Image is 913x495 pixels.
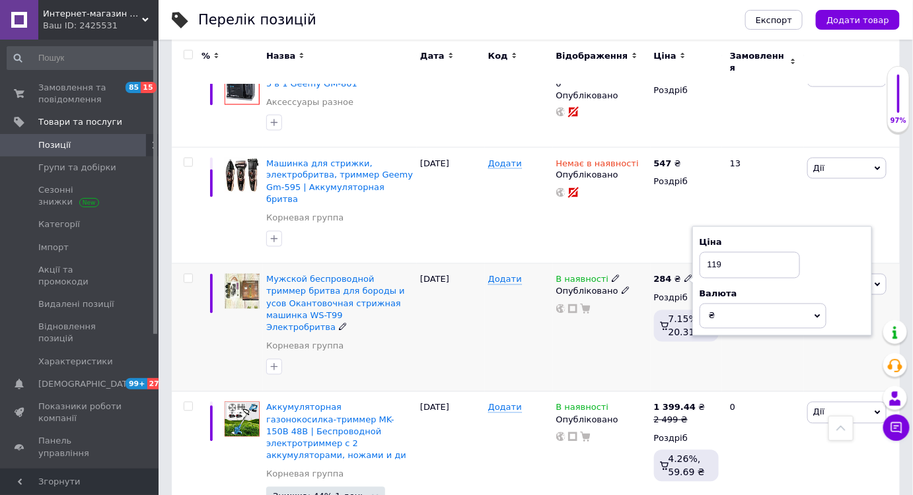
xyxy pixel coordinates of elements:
[654,275,672,284] b: 284
[669,454,705,478] span: 4.26%, 59.69 ₴
[700,288,865,300] div: Валюта
[38,378,136,390] span: [DEMOGRAPHIC_DATA]
[654,49,676,61] span: Ціна
[38,162,116,174] span: Групи та добірки
[43,8,142,20] span: Интернет-магазин "Autozvuk2011"
[417,55,485,148] div: [DATE]
[888,116,909,125] div: 97%
[38,401,122,424] span: Показники роботи компанії
[556,49,628,61] span: Відображення
[722,55,804,148] div: 1
[201,49,210,61] span: %
[556,275,609,288] span: В наявності
[556,403,609,416] span: В наявності
[38,321,122,345] span: Відновлення позицій
[225,158,260,193] img: Машинка для стрижки, электробритва, триммер Geemy Gm-595 | Аккумуляторная бритва
[813,163,824,173] span: Дії
[43,20,159,32] div: Ваш ID: 2425531
[266,67,406,88] a: Триммер для стрижки волосся 5 в 1 Geemy GM-801
[556,90,647,102] div: Опубліковано
[816,10,900,30] button: Додати товар
[266,158,413,205] a: Машинка для стрижки, электробритва, триммер Geemy Gm-595 | Аккумуляторная бритва
[556,158,639,172] span: Немає в наявності
[141,82,156,93] span: 15
[225,66,260,106] img: Триммер для стрижки волосся 5 в 1 Geemy GM-801
[266,213,344,224] a: Корневая группа
[38,356,113,368] span: Характеристики
[266,49,295,61] span: Назва
[38,139,71,151] span: Позиції
[756,15,793,25] span: Експорт
[488,403,522,413] span: Додати
[38,184,122,208] span: Сезонні знижки
[38,82,122,106] span: Замовлення та повідомлення
[266,403,406,461] a: Аккумуляторная газонокосилка-триммер MK-150B 48В | Беспроводной электротриммер с 2 аккумуляторами...
[826,15,889,25] span: Додати товар
[700,237,865,249] div: Ціна
[38,298,114,310] span: Видалені позиції
[654,292,719,304] div: Роздріб
[126,82,141,93] span: 85
[38,435,122,459] span: Панель управління
[266,96,353,108] a: Аксессуары разное
[654,84,719,96] div: Роздріб
[669,314,705,338] span: 7.15%, 20.31 ₴
[266,469,344,480] a: Корневая группа
[488,158,522,169] span: Додати
[266,275,405,333] a: Мужской беспроводной триммер бритва для бороды и усов Окантовочная стрижная машинка WS-T99 Электр...
[266,341,344,352] a: Корневая группа
[225,274,260,309] img: Мужской беспроводной триммер бритва для бороды и усов Окантовочная стрижная машинка WS-T99 Электр...
[7,46,156,70] input: Пошук
[556,170,647,181] div: Опубліковано
[654,403,696,412] b: 1 399.44
[654,274,693,286] div: ₴
[654,414,706,426] div: 2 499 ₴
[38,242,69,253] span: Імпорт
[730,49,787,73] span: Замовлення
[488,49,508,61] span: Код
[147,378,163,389] span: 27
[417,264,485,392] div: [DATE]
[722,148,804,264] div: 13
[813,407,824,417] span: Дії
[38,116,122,128] span: Товари та послуги
[883,414,910,441] button: Чат з покупцем
[225,402,260,437] img: Аккумуляторная газонокосилка-триммер MK-150B 48В | Беспроводной электротриммер с 2 аккумуляторами...
[126,378,147,389] span: 99+
[654,158,672,168] b: 547
[420,49,445,61] span: Дата
[38,218,80,230] span: Категорії
[654,176,719,188] div: Роздріб
[38,264,122,288] span: Акції та промокоди
[654,402,706,414] div: ₴
[556,286,647,298] div: Опубліковано
[198,13,316,27] div: Перелік позицій
[417,148,485,264] div: [DATE]
[654,158,681,170] div: ₴
[556,414,647,426] div: Опубліковано
[745,10,803,30] button: Експорт
[709,311,715,321] span: ₴
[654,433,719,445] div: Роздріб
[488,275,522,285] span: Додати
